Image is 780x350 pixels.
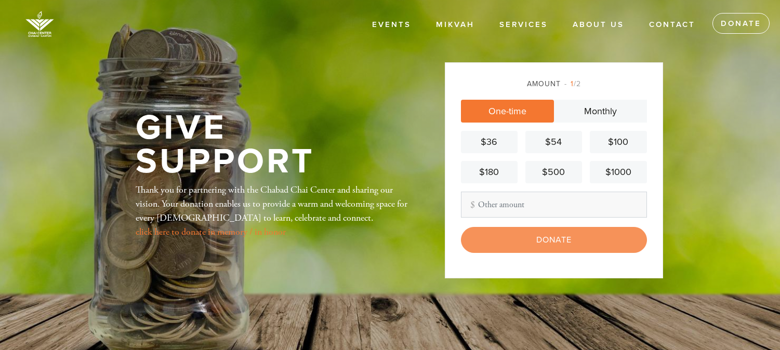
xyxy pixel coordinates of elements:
[594,135,642,149] div: $100
[465,135,513,149] div: $36
[530,165,578,179] div: $500
[590,161,646,183] a: $1000
[594,165,642,179] div: $1000
[428,15,482,35] a: Mikvah
[136,183,411,239] div: Thank you for partnering with the Chabad Chai Center and sharing our vision. Your donation enable...
[564,79,581,88] span: /2
[565,15,632,35] a: About Us
[525,161,582,183] a: $500
[461,161,518,183] a: $180
[492,15,556,35] a: Services
[136,111,411,178] h1: Give Support
[571,79,574,88] span: 1
[136,226,286,238] a: click here to donate in memory / in honor
[590,131,646,153] a: $100
[16,5,64,43] img: image%20%281%29.png
[461,100,554,123] a: One-time
[465,165,513,179] div: $180
[525,131,582,153] a: $54
[364,15,419,35] a: Events
[554,100,647,123] a: Monthly
[461,192,647,218] input: Other amount
[461,131,518,153] a: $36
[641,15,703,35] a: Contact
[461,78,647,89] div: Amount
[530,135,578,149] div: $54
[712,13,770,34] a: Donate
